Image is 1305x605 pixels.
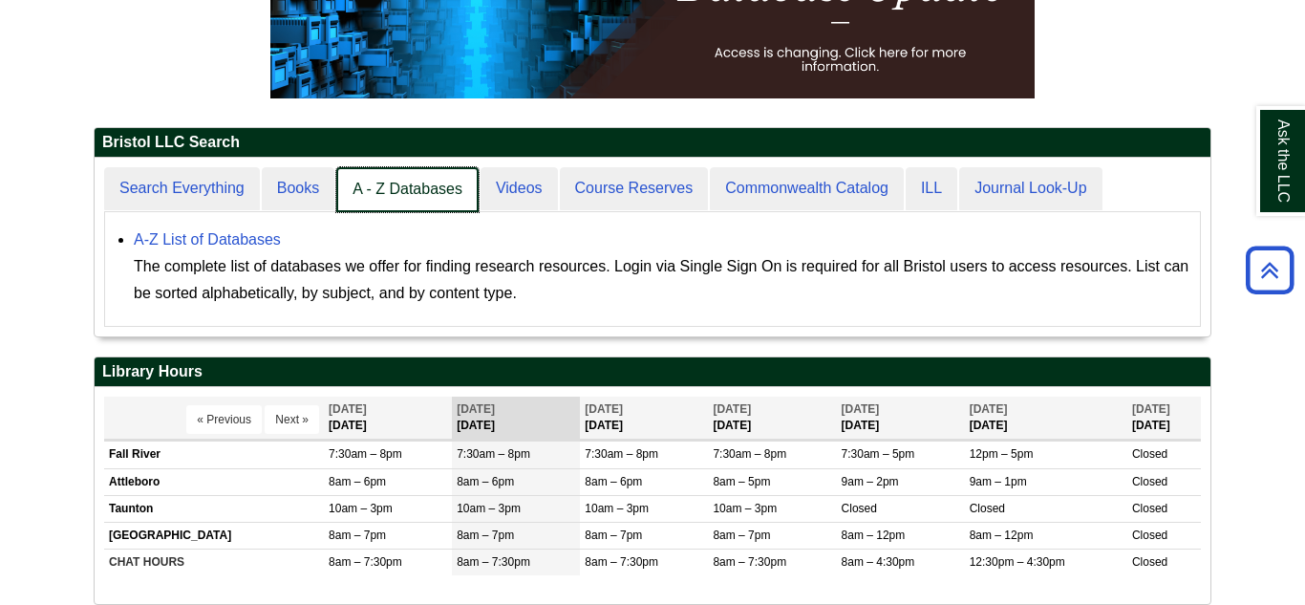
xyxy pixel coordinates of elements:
span: Closed [1132,502,1167,515]
th: [DATE] [965,397,1127,440]
span: 8am – 7pm [585,529,642,542]
span: 8am – 7:30pm [329,555,402,569]
span: 8am – 7pm [329,529,386,542]
th: [DATE] [837,397,965,440]
span: [DATE] [585,402,623,416]
span: 8am – 6pm [457,475,514,488]
td: CHAT HOURS [104,550,324,576]
span: 10am – 3pm [457,502,521,515]
th: [DATE] [580,397,708,440]
span: 8am – 12pm [970,529,1034,542]
span: 7:30am – 8pm [457,447,530,461]
td: [GEOGRAPHIC_DATA] [104,522,324,549]
h2: Library Hours [95,357,1210,387]
span: 7:30am – 8pm [329,447,402,461]
span: 8am – 7:30pm [585,555,658,569]
a: Back to Top [1239,257,1300,283]
div: The complete list of databases we offer for finding research resources. Login via Single Sign On ... [134,253,1190,307]
th: [DATE] [708,397,836,440]
span: 8am – 12pm [842,529,906,542]
a: Videos [481,167,558,210]
span: [DATE] [713,402,751,416]
span: 10am – 3pm [713,502,777,515]
td: Taunton [104,495,324,522]
span: Closed [1132,529,1167,542]
span: 8am – 4:30pm [842,555,915,569]
button: « Previous [186,405,262,434]
span: 8am – 5pm [713,475,770,488]
th: [DATE] [1127,397,1201,440]
span: [DATE] [842,402,880,416]
h2: Bristol LLC Search [95,128,1210,158]
td: Attleboro [104,468,324,495]
span: Closed [1132,447,1167,461]
span: 10am – 3pm [329,502,393,515]
span: 7:30am – 5pm [842,447,915,461]
span: Closed [1132,555,1167,569]
td: Fall River [104,442,324,468]
a: A-Z List of Databases [134,231,281,248]
th: [DATE] [324,397,452,440]
span: 8am – 6pm [585,475,642,488]
a: Journal Look-Up [959,167,1102,210]
a: Commonwealth Catalog [710,167,904,210]
a: A - Z Databases [336,167,479,212]
a: Books [262,167,334,210]
th: [DATE] [452,397,580,440]
span: 8am – 7pm [713,529,770,542]
span: 12pm – 5pm [970,447,1034,461]
a: ILL [906,167,957,210]
span: [DATE] [970,402,1008,416]
span: [DATE] [329,402,367,416]
span: 9am – 2pm [842,475,899,488]
span: Closed [1132,475,1167,488]
span: 8am – 7:30pm [713,555,786,569]
span: 7:30am – 8pm [713,447,786,461]
span: 9am – 1pm [970,475,1027,488]
span: 8am – 7pm [457,529,514,542]
span: 12:30pm – 4:30pm [970,555,1065,569]
button: Next » [265,405,319,434]
span: [DATE] [1132,402,1170,416]
span: 7:30am – 8pm [585,447,658,461]
a: Course Reserves [560,167,709,210]
span: Closed [842,502,877,515]
span: 10am – 3pm [585,502,649,515]
span: 8am – 7:30pm [457,555,530,569]
span: Closed [970,502,1005,515]
span: [DATE] [457,402,495,416]
span: 8am – 6pm [329,475,386,488]
a: Search Everything [104,167,260,210]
